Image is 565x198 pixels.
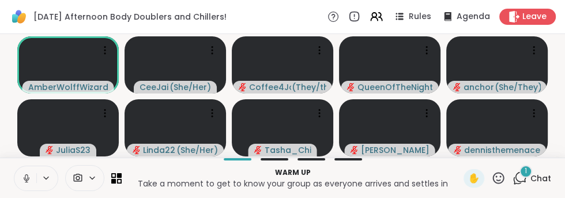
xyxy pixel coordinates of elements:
[522,11,547,23] span: Leave
[454,146,462,154] span: audio-muted
[129,178,457,189] p: Take a moment to get to know your group as everyone arrives and settles in
[357,81,433,93] span: QueenOfTheNight
[33,11,227,23] span: [DATE] Afternoon Body Doublers and Chillers!
[457,11,490,23] span: Agenda
[133,146,141,154] span: audio-muted
[265,144,311,156] span: Tasha_Chi
[176,144,218,156] span: ( She/Her )
[464,81,494,93] span: anchor
[9,7,29,27] img: ShareWell Logomark
[254,146,262,154] span: audio-muted
[453,83,461,91] span: audio-muted
[169,81,211,93] span: ( She/Her )
[361,144,430,156] span: [PERSON_NAME]
[140,81,168,93] span: CeeJai
[56,144,91,156] span: JuliaS23
[409,11,431,23] span: Rules
[143,144,175,156] span: Linda22
[530,173,551,184] span: Chat
[28,81,108,93] span: AmberWolffWizard
[292,81,326,93] span: ( They/them )
[249,81,291,93] span: Coffee4Jordan
[464,144,540,156] span: dennisthemenace
[129,167,457,178] p: Warm up
[239,83,247,91] span: audio-muted
[347,83,355,91] span: audio-muted
[495,81,541,93] span: ( She/They )
[525,166,527,176] span: 1
[46,146,54,154] span: audio-muted
[351,146,359,154] span: audio-muted
[468,171,480,185] span: ✋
